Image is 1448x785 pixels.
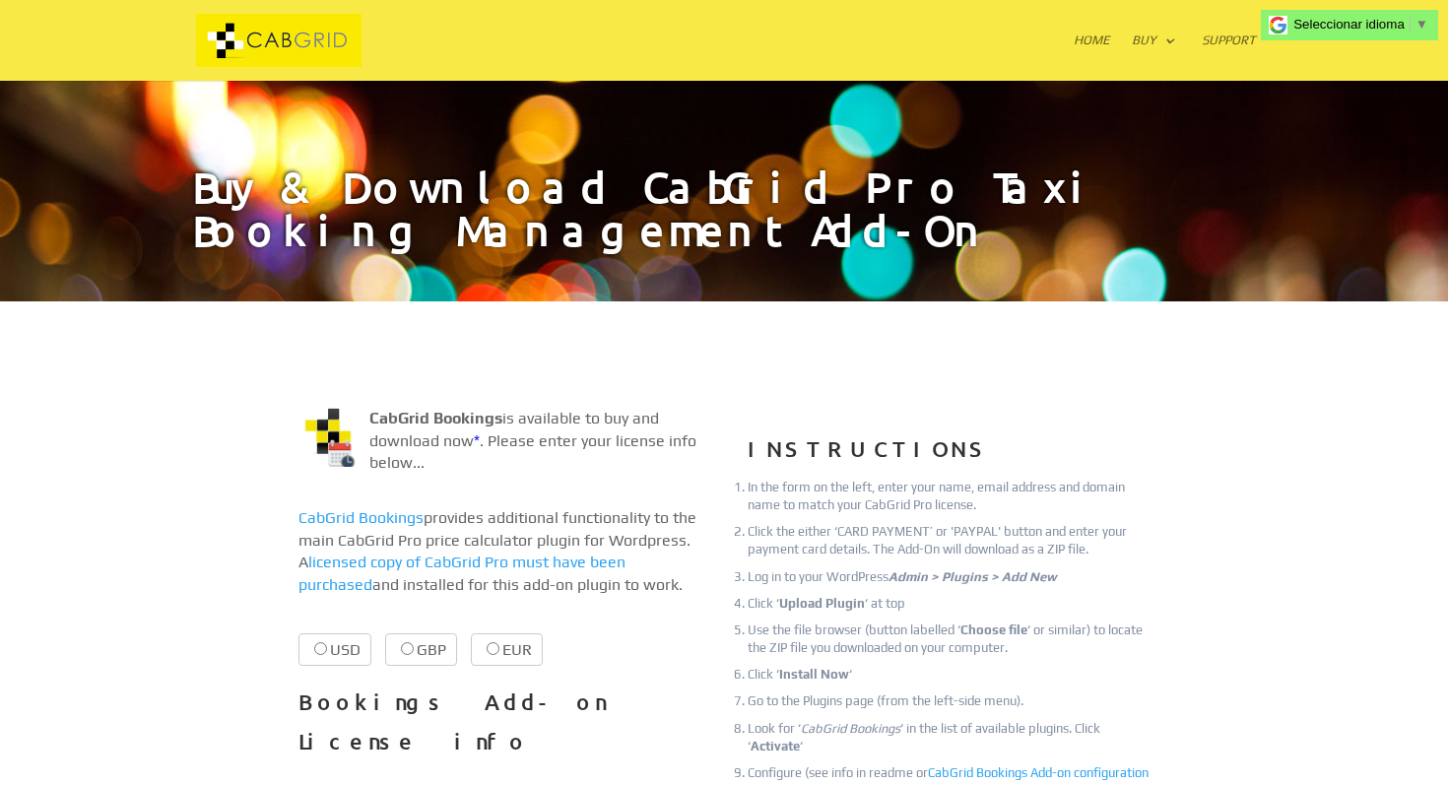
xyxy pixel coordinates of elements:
li: Log in to your WordPress [748,568,1150,586]
span: ▼ [1415,17,1428,32]
strong: Upload Plugin [779,596,865,611]
label: GBP [385,633,457,666]
a: Home [1074,33,1110,81]
li: Click ‘ ‘ at top [748,595,1150,613]
strong: Choose file [960,622,1027,637]
li: Use the file browser (button labelled ‘ ‘ or similar) to locate the ZIP file you downloaded on yo... [748,621,1150,657]
strong: Activate [751,739,800,753]
img: CabGrid [196,14,362,68]
label: USD [298,633,371,666]
a: Support [1202,33,1256,81]
p: is available to buy and download now . Please enter your license info below... [298,408,700,490]
strong: Install Now [779,667,849,682]
input: GBP [401,642,414,655]
a: Seleccionar idioma​ [1293,17,1428,32]
em: CabGrid Bookings [801,721,900,736]
strong: CabGrid Bookings [369,409,502,427]
h1: Buy & Download CabGrid Pro Taxi Booking Management Add-On [192,165,1256,301]
img: Taxi Booking Wordpress Plugin [298,408,358,467]
a: licensed copy of CabGrid Pro must have been purchased [298,553,625,593]
li: Click the either ‘CARD PAYMENT’ or 'PAYPAL' button and enter your payment card details. The Add-O... [748,523,1150,558]
em: Admin > Plugins > Add New [889,569,1057,584]
input: USD [314,642,327,655]
li: In the form on the left, enter your name, email address and domain name to match your CabGrid Pro... [748,479,1150,514]
h3: Bookings Add-on License info [298,683,700,770]
label: EUR [471,633,543,666]
a: CabGrid Bookings [298,508,424,527]
input: EUR [487,642,499,655]
li: Go to the Plugins page (from the left-side menu). [748,692,1150,710]
span: ​ [1410,17,1411,32]
p: provides additional functionality to the main CabGrid Pro price calculator plugin for Wordpress. ... [298,507,700,612]
span: Seleccionar idioma [1293,17,1405,32]
li: Click ‘ ‘ [748,666,1150,684]
a: Buy [1132,33,1176,81]
h3: INSTRUCTIONS [748,429,1150,479]
li: Look for ‘ ‘ in the list of available plugins. Click ‘ ‘ [748,720,1150,755]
